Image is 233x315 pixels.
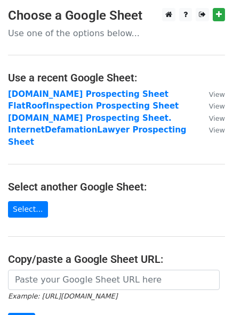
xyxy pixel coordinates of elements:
small: View [209,102,225,110]
a: View [198,113,225,123]
a: View [198,125,225,135]
h4: Select another Google Sheet: [8,180,225,193]
input: Paste your Google Sheet URL here [8,270,220,290]
small: Example: [URL][DOMAIN_NAME] [8,292,117,300]
h3: Choose a Google Sheet [8,8,225,23]
h4: Copy/paste a Google Sheet URL: [8,253,225,266]
h4: Use a recent Google Sheet: [8,71,225,84]
small: View [209,114,225,122]
a: FlatRoofInspection Prospecting Sheet [8,101,179,111]
small: View [209,90,225,98]
small: View [209,126,225,134]
a: View [198,89,225,99]
a: InternetDefamationLawyer Prospecting Sheet [8,125,187,147]
a: [DOMAIN_NAME] Prospecting Sheet. [8,113,172,123]
a: [DOMAIN_NAME] Prospecting Sheet [8,89,168,99]
a: View [198,101,225,111]
a: Select... [8,201,48,218]
p: Use one of the options below... [8,28,225,39]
